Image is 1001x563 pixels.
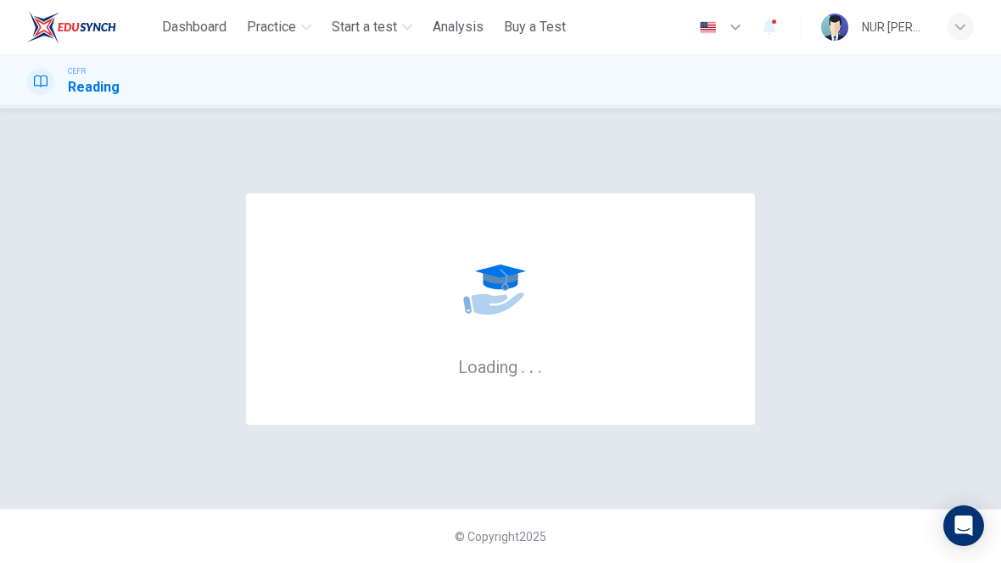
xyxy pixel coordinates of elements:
img: ELTC logo [27,10,116,44]
h6: . [537,351,543,379]
span: © Copyright 2025 [455,530,546,543]
h6: . [528,351,534,379]
img: en [697,21,719,34]
div: Open Intercom Messenger [943,505,984,546]
span: CEFR [68,65,86,77]
span: Analysis [433,17,484,37]
div: NUR [PERSON_NAME] [862,17,926,37]
img: Profile picture [821,14,848,41]
button: Start a test [325,12,419,42]
button: Analysis [426,12,490,42]
span: Start a test [332,17,397,37]
span: Practice [247,17,296,37]
h6: Loading [458,355,543,377]
h1: Reading [68,77,120,98]
button: Dashboard [155,12,233,42]
button: Buy a Test [497,12,573,42]
button: Practice [240,12,318,42]
a: ELTC logo [27,10,155,44]
span: Buy a Test [504,17,566,37]
span: Dashboard [162,17,226,37]
h6: . [520,351,526,379]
